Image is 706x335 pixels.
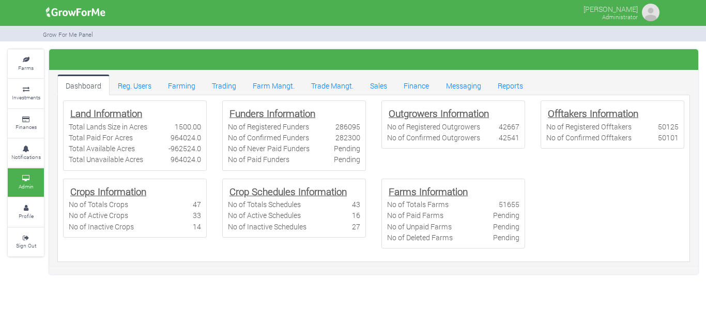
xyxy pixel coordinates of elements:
div: No of Active Crops [69,210,128,221]
div: 286095 [335,121,360,132]
a: Farms [8,50,44,78]
div: 964024.0 [171,132,201,143]
div: No of Registered Outgrowers [387,121,480,132]
small: Farms [18,64,34,71]
div: No of Registered Funders [228,121,309,132]
div: 1500.00 [175,121,201,132]
div: No of Deleted Farms [387,232,453,243]
div: Total Available Acres [69,143,135,154]
b: Crop Schedules Information [229,185,347,198]
small: Profile [19,212,34,220]
small: Administrator [602,13,638,21]
div: 51655 [499,199,519,210]
div: No of Active Schedules [228,210,301,221]
b: Land Information [70,107,142,120]
div: No of Registered Offtakers [546,121,632,132]
b: Crops Information [70,185,146,198]
b: Outgrowers Information [389,107,489,120]
div: Pending [493,232,519,243]
div: Total Unavailable Acres [69,154,143,165]
div: No of Totals Schedules [228,199,301,210]
div: No of Unpaid Farms [387,221,452,232]
div: No of Paid Funders [228,154,289,165]
a: Sales [362,75,395,95]
div: No of Confirmed Funders [228,132,309,143]
div: No of Totals Crops [69,199,128,210]
div: -962524.0 [168,143,201,154]
div: No of Never Paid Funders [228,143,310,154]
a: Finance [395,75,437,95]
div: 50125 [658,121,679,132]
div: No of Confirmed Offtakers [546,132,632,143]
div: 43 [352,199,360,210]
div: Pending [493,221,519,232]
a: Notifications [8,139,44,167]
small: Investments [12,94,40,101]
a: Reports [489,75,531,95]
a: Reg. Users [110,75,160,95]
a: Sign Out [8,228,44,256]
a: Trading [204,75,244,95]
div: 282300 [335,132,360,143]
a: Finances [8,109,44,138]
div: 50101 [658,132,679,143]
div: No of Totals Farms [387,199,449,210]
div: Pending [334,143,360,154]
p: [PERSON_NAME] [584,2,638,14]
div: Total Lands Size in Acres [69,121,147,132]
div: 47 [193,199,201,210]
a: Admin [8,168,44,197]
small: Notifications [11,153,41,161]
div: No of Confirmed Outgrowers [387,132,480,143]
div: Total Paid For Acres [69,132,133,143]
div: 16 [352,210,360,221]
div: 14 [193,221,201,232]
a: Investments [8,79,44,108]
small: Finances [16,123,37,130]
b: Funders Information [229,107,315,120]
b: Farms Information [389,185,468,198]
div: Pending [334,154,360,165]
small: Sign Out [16,242,36,249]
div: 42667 [499,121,519,132]
a: Farming [160,75,204,95]
div: 42541 [499,132,519,143]
div: 964024.0 [171,154,201,165]
img: growforme image [42,2,109,23]
div: No of Inactive Crops [69,221,134,232]
a: Farm Mangt. [244,75,303,95]
small: Grow For Me Panel [43,31,93,38]
small: Admin [19,183,34,190]
div: 27 [352,221,360,232]
div: 33 [193,210,201,221]
div: No of Inactive Schedules [228,221,306,232]
a: Trade Mangt. [303,75,362,95]
div: No of Paid Farms [387,210,443,221]
img: growforme image [640,2,661,23]
b: Offtakers Information [548,107,638,120]
a: Profile [8,198,44,226]
a: Messaging [438,75,489,95]
a: Dashboard [57,75,110,95]
div: Pending [493,210,519,221]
